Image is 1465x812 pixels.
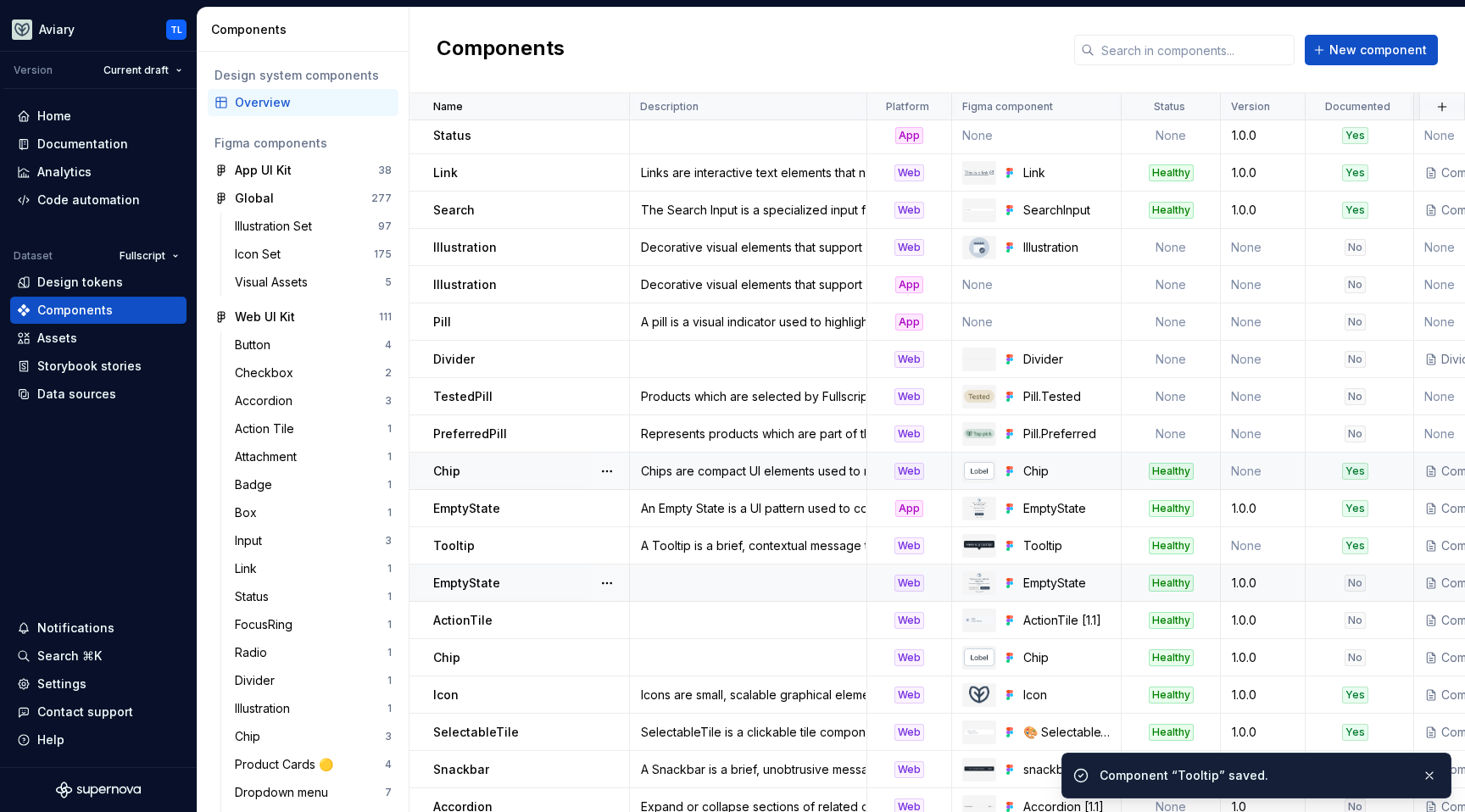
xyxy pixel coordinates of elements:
[1149,202,1194,219] div: Healthy
[894,612,924,629] div: Web
[1023,575,1111,592] div: EmptyState
[895,500,923,517] div: App
[385,534,392,548] div: 3
[969,237,989,258] img: Illustration
[1095,35,1295,65] input: Search in components...
[894,649,924,666] div: Web
[235,700,297,717] div: Illustration
[1023,239,1111,256] div: Illustration
[1342,127,1368,144] div: Yes
[1149,500,1194,517] div: Healthy
[37,386,116,403] div: Data sources
[433,239,497,256] p: Illustration
[964,805,994,808] img: Accordion [1.1]
[631,425,866,442] div: Represents products which are part of the Preferred program.
[1345,649,1366,666] div: No
[433,463,460,480] p: Chip
[1149,463,1194,480] div: Healthy
[1122,266,1221,303] td: None
[37,192,140,209] div: Code automation
[385,758,392,771] div: 4
[14,249,53,263] div: Dataset
[433,649,460,666] p: Chip
[631,388,866,405] div: Products which are selected by Fullscript's Medical Advisory Team that have received third-party ...
[37,620,114,637] div: Notifications
[37,330,77,347] div: Assets
[387,562,392,576] div: 1
[437,35,565,65] h2: Components
[894,425,924,442] div: Web
[1221,378,1306,415] td: None
[1329,42,1427,58] span: New component
[433,202,475,219] p: Search
[1342,537,1368,554] div: Yes
[1149,164,1194,181] div: Healthy
[378,164,392,177] div: 38
[228,415,398,442] a: Action Tile1
[214,135,392,152] div: Figma components
[1222,575,1304,592] div: 1.0.0
[1221,527,1306,565] td: None
[37,648,102,665] div: Search ⌘K
[228,471,398,498] a: Badge1
[228,695,398,722] a: Illustration1
[895,276,923,293] div: App
[433,351,475,368] p: Divider
[1122,378,1221,415] td: None
[228,387,398,414] a: Accordion3
[1342,202,1368,219] div: Yes
[1122,415,1221,453] td: None
[969,685,990,705] img: Icon
[10,159,187,186] a: Analytics
[894,463,924,480] div: Web
[1342,463,1368,480] div: Yes
[1023,687,1111,704] div: Icon
[14,64,53,77] div: Version
[952,303,1122,341] td: None
[1222,612,1304,629] div: 1.0.0
[385,366,392,380] div: 2
[1023,202,1111,219] div: SearchInput
[379,310,392,324] div: 111
[37,358,142,375] div: Storybook stories
[1023,761,1111,778] div: snackbar
[385,786,392,799] div: 7
[894,351,924,368] div: Web
[10,615,187,642] button: Notifications
[235,309,295,325] div: Web UI Kit
[10,297,187,324] a: Components
[235,616,299,633] div: FocusRing
[228,213,398,240] a: Illustration Set97
[433,537,475,554] p: Tooltip
[1023,164,1111,181] div: Link
[228,359,398,387] a: Checkbox2
[235,672,281,689] div: Divider
[10,103,187,130] a: Home
[1345,425,1366,442] div: No
[895,314,923,331] div: App
[433,127,471,144] p: Status
[1149,612,1194,629] div: Healthy
[964,729,994,736] img: 🎨 SelectableTile
[1023,612,1111,629] div: ActionTile [1.1]
[235,756,340,773] div: Product Cards 🟡
[968,573,990,593] img: EmptyState
[1023,463,1111,480] div: Chip
[235,336,277,353] div: Button
[235,94,392,111] div: Overview
[964,209,994,212] img: SearchInput
[387,450,392,464] div: 1
[235,476,279,493] div: Badge
[1345,351,1366,368] div: No
[170,23,182,36] div: TL
[56,781,141,798] svg: Supernova Logo
[631,463,866,480] div: Chips are compact UI elements used to represent discrete values, selections, or filters in a spac...
[1122,117,1221,154] td: None
[964,359,994,359] img: Divider
[228,269,398,296] a: Visual Assets5
[1345,276,1366,293] div: No
[631,276,866,293] div: Decorative visual elements that support and enhance user understanding in specific contexts
[1345,388,1366,405] div: No
[235,190,274,207] div: Global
